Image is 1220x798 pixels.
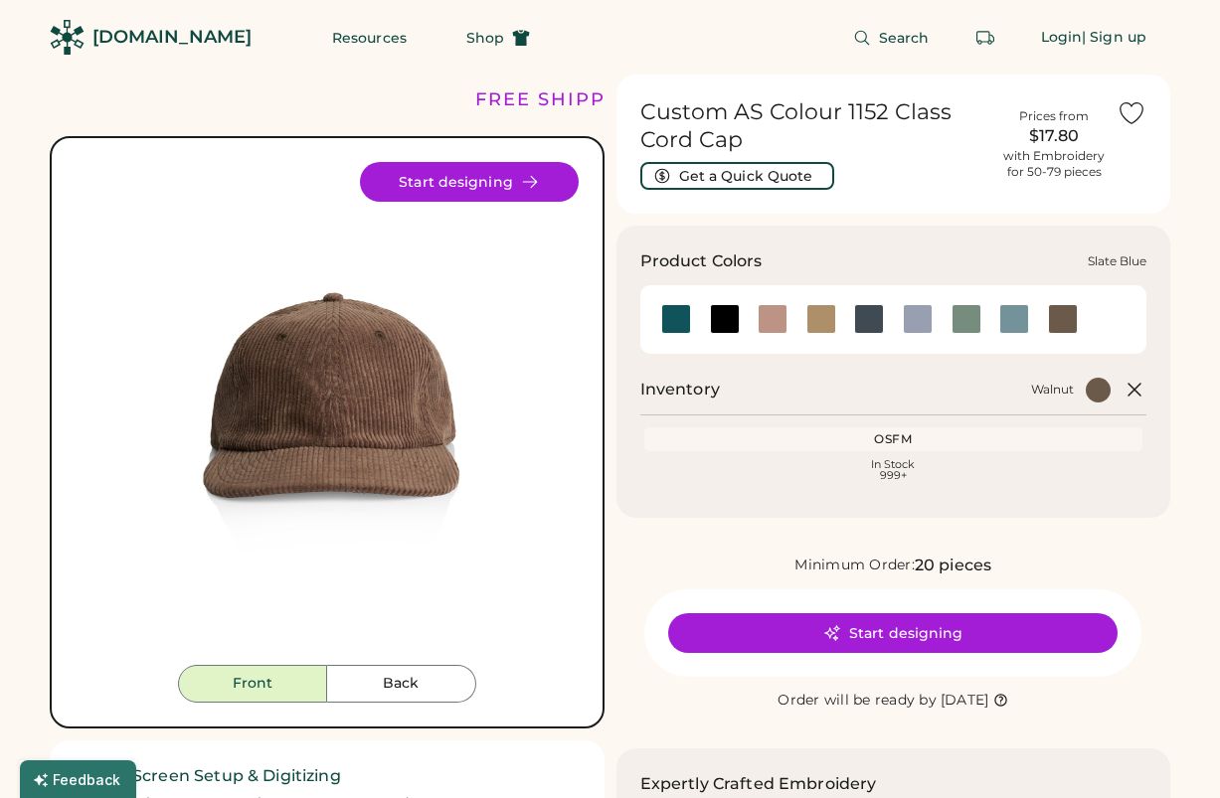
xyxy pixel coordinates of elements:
[1082,28,1146,48] div: | Sign up
[794,556,915,575] div: Minimum Order:
[648,459,1139,481] div: In Stock 999+
[640,378,720,401] h2: Inventory
[308,18,431,58] button: Resources
[76,162,579,665] div: 1152 Style Image
[640,162,834,190] button: Get a Quick Quote
[327,665,476,703] button: Back
[178,665,327,703] button: Front
[50,20,85,55] img: Rendered Logo - Screens
[879,31,930,45] span: Search
[640,249,763,273] h3: Product Colors
[1003,148,1105,180] div: with Embroidery for 50-79 pieces
[829,18,954,58] button: Search
[74,764,581,788] h2: ✓ Free Screen Setup & Digitizing
[640,98,992,154] h1: Custom AS Colour 1152 Class Cord Cap
[941,691,989,711] div: [DATE]
[648,431,1139,447] div: OSFM
[1041,28,1083,48] div: Login
[668,613,1118,653] button: Start designing
[76,162,579,665] img: 1152 - Walnut Front Image
[965,18,1005,58] button: Retrieve an order
[442,18,554,58] button: Shop
[360,162,579,202] button: Start designing
[1003,124,1105,148] div: $17.80
[640,772,877,796] h2: Expertly Crafted Embroidery
[778,691,937,711] div: Order will be ready by
[1031,382,1074,398] div: Walnut
[475,86,646,113] div: FREE SHIPPING
[915,554,991,577] div: 20 pieces
[1019,108,1089,124] div: Prices from
[1088,253,1146,269] div: Slate Blue
[92,25,252,50] div: [DOMAIN_NAME]
[466,31,504,45] span: Shop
